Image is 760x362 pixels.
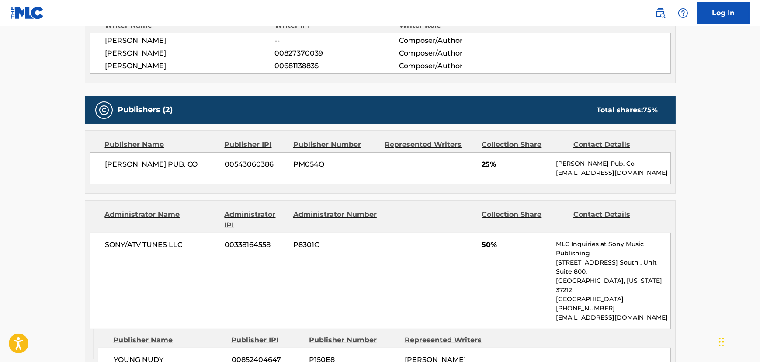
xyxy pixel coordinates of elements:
span: 00543060386 [225,159,287,170]
div: Drag [719,329,724,355]
div: Help [674,4,692,22]
p: [GEOGRAPHIC_DATA] [556,295,670,304]
div: Publisher Name [105,139,218,150]
img: help [678,8,688,18]
p: [EMAIL_ADDRESS][DOMAIN_NAME] [556,168,670,178]
span: 75 % [643,106,658,114]
div: Publisher Number [293,139,378,150]
div: Publisher IPI [231,335,302,345]
p: [GEOGRAPHIC_DATA], [US_STATE] 37212 [556,276,670,295]
span: [PERSON_NAME] [105,35,275,46]
div: Publisher Number [309,335,398,345]
span: 25% [482,159,549,170]
img: search [655,8,666,18]
a: Public Search [652,4,669,22]
h5: Publishers (2) [118,105,173,115]
span: 00827370039 [274,48,399,59]
div: Contact Details [573,209,658,230]
div: Collection Share [482,139,566,150]
span: Composer/Author [399,48,512,59]
span: P8301C [293,240,378,250]
p: [PERSON_NAME] Pub. Co [556,159,670,168]
p: [PHONE_NUMBER] [556,304,670,313]
iframe: Chat Widget [716,320,760,362]
div: Administrator Number [293,209,378,230]
img: Publishers [99,105,109,115]
span: SONY/ATV TUNES LLC [105,240,219,250]
img: MLC Logo [10,7,44,19]
span: Composer/Author [399,35,512,46]
span: 50% [482,240,549,250]
div: Administrator Name [105,209,218,230]
p: [STREET_ADDRESS] South , Unit Suite 800, [556,258,670,276]
span: -- [274,35,399,46]
a: Log In [697,2,750,24]
div: Collection Share [482,209,566,230]
span: [PERSON_NAME] [105,48,275,59]
div: Publisher Name [113,335,225,345]
span: [PERSON_NAME] PUB. CO [105,159,219,170]
span: 00681138835 [274,61,399,71]
span: Composer/Author [399,61,512,71]
span: [PERSON_NAME] [105,61,275,71]
div: Contact Details [573,139,658,150]
span: PM054Q [293,159,378,170]
div: Administrator IPI [225,209,287,230]
div: Represented Writers [405,335,494,345]
p: MLC Inquiries at Sony Music Publishing [556,240,670,258]
div: Represented Writers [385,139,475,150]
p: [EMAIL_ADDRESS][DOMAIN_NAME] [556,313,670,322]
span: 00338164558 [225,240,287,250]
div: Publisher IPI [225,139,287,150]
div: Total shares: [597,105,658,115]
